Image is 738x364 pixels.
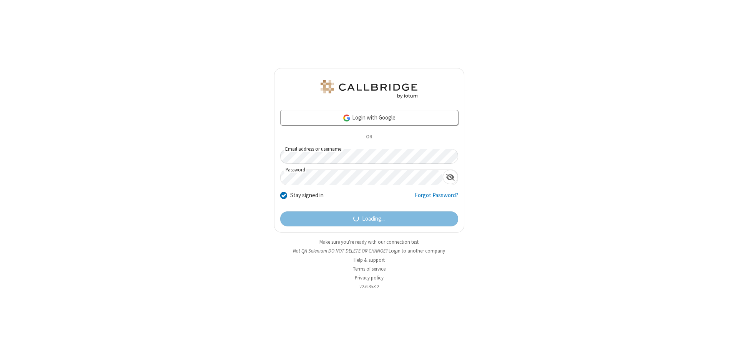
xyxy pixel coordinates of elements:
img: google-icon.png [342,114,351,122]
a: Login with Google [280,110,458,125]
a: Terms of service [353,266,386,272]
div: Show password [443,170,458,184]
label: Stay signed in [290,191,324,200]
a: Forgot Password? [415,191,458,206]
button: Loading... [280,211,458,227]
input: Email address or username [280,149,458,164]
li: Not QA Selenium DO NOT DELETE OR CHANGE? [274,247,464,254]
span: OR [363,132,375,143]
input: Password [281,170,443,185]
li: v2.6.353.2 [274,283,464,290]
a: Make sure you're ready with our connection test [319,239,419,245]
a: Help & support [354,257,385,263]
img: QA Selenium DO NOT DELETE OR CHANGE [319,80,419,98]
span: Loading... [362,214,385,223]
a: Privacy policy [355,274,384,281]
button: Login to another company [389,247,445,254]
